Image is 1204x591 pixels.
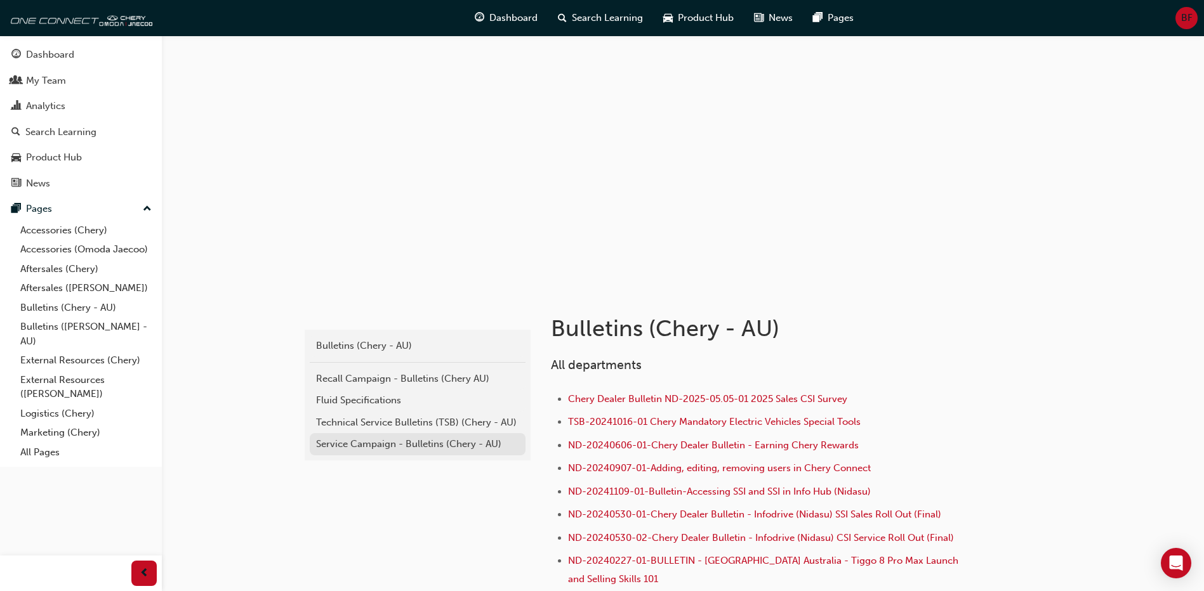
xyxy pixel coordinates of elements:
div: Search Learning [25,125,96,140]
a: Aftersales (Chery) [15,259,157,279]
a: pages-iconPages [803,5,864,31]
div: My Team [26,74,66,88]
span: pages-icon [11,204,21,215]
span: Pages [828,11,854,25]
a: Service Campaign - Bulletins (Chery - AU) [310,433,526,455]
span: guage-icon [11,49,21,61]
a: External Resources ([PERSON_NAME]) [15,370,157,404]
button: BF [1175,7,1198,29]
div: Pages [26,202,52,216]
a: Bulletins ([PERSON_NAME] - AU) [15,317,157,351]
a: News [5,172,157,195]
a: Chery Dealer Bulletin ND-2025-05.05-01 2025 Sales CSI Survey [568,393,847,405]
a: All Pages [15,443,157,462]
span: Search Learning [572,11,643,25]
span: search-icon [11,127,20,138]
span: car-icon [11,152,21,164]
button: Pages [5,197,157,221]
a: ND-20241109-01-Bulletin-Accessing SSI and SSI in Info Hub (Nidasu) [568,486,871,497]
span: All departments [551,358,642,372]
div: Open Intercom Messenger [1161,548,1191,578]
span: up-icon [143,201,152,218]
span: search-icon [558,10,567,26]
span: car-icon [663,10,673,26]
a: ND-20240907-01-Adding, editing, removing users in Chery Connect [568,462,871,474]
div: News [26,176,50,191]
a: Bulletins (Chery - AU) [310,335,526,357]
div: Analytics [26,99,65,114]
a: Analytics [5,94,157,118]
h1: Bulletins (Chery - AU) [551,315,967,342]
a: Bulletins (Chery - AU) [15,298,157,318]
div: Bulletins (Chery - AU) [316,339,519,353]
img: oneconnect [6,5,152,30]
span: BF [1181,11,1193,25]
a: Dashboard [5,43,157,67]
span: Dashboard [489,11,538,25]
a: Search Learning [5,120,157,144]
div: Recall Campaign - Bulletins (Chery AU) [316,372,519,386]
a: guage-iconDashboard [465,5,548,31]
a: Product Hub [5,146,157,169]
span: people-icon [11,75,21,87]
a: External Resources (Chery) [15,351,157,370]
a: My Team [5,69,157,93]
span: Product Hub [678,11,734,25]
a: ND-20240227-01-BULLETIN - [GEOGRAPHIC_DATA] Australia - Tiggo 8 Pro Max Launch and Selling Skills... [568,555,961,585]
span: chart-icon [11,101,21,112]
a: Technical Service Bulletins (TSB) (Chery - AU) [310,412,526,434]
span: news-icon [11,178,21,190]
a: Recall Campaign - Bulletins (Chery AU) [310,368,526,390]
a: Logistics (Chery) [15,404,157,424]
a: Aftersales ([PERSON_NAME]) [15,278,157,298]
a: Fluid Specifications [310,389,526,412]
span: prev-icon [140,566,149,581]
span: pages-icon [813,10,823,26]
a: ND-20240606-01-Chery Dealer Bulletin - Earning Chery Rewards [568,439,859,451]
div: Technical Service Bulletins (TSB) (Chery - AU) [316,415,519,430]
a: Accessories (Omoda Jaecoo) [15,240,157,259]
div: Dashboard [26,48,74,62]
span: news-icon [754,10,764,26]
a: news-iconNews [744,5,803,31]
button: DashboardMy TeamAnalyticsSearch LearningProduct HubNews [5,41,157,197]
div: Product Hub [26,150,82,165]
div: Fluid Specifications [316,393,519,408]
span: News [769,11,793,25]
a: ND-20240530-02-Chery Dealer Bulletin - Infodrive (Nidasu) CSI Service Roll Out (Final) [568,532,954,543]
a: Accessories (Chery) [15,221,157,240]
a: TSB-20241016-01 Chery Mandatory Electric Vehicles Special Tools [568,416,861,427]
a: ND-20240530-01-Chery Dealer Bulletin - Infodrive (Nidasu) SSI Sales Roll Out (Final) [568,509,941,520]
span: guage-icon [475,10,484,26]
div: Service Campaign - Bulletins (Chery - AU) [316,437,519,451]
a: search-iconSearch Learning [548,5,653,31]
a: car-iconProduct Hub [653,5,744,31]
a: Marketing (Chery) [15,423,157,443]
